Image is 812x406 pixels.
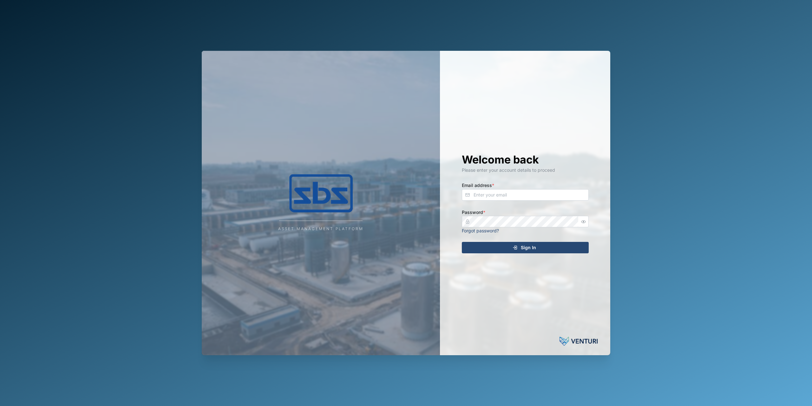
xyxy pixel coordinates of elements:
[258,174,384,212] img: Company Logo
[462,167,589,174] div: Please enter your account details to proceed
[278,226,363,232] div: Asset Management Platform
[462,153,589,167] h1: Welcome back
[560,335,598,348] img: Powered by: Venturi
[462,242,589,253] button: Sign In
[462,189,589,201] input: Enter your email
[462,228,499,233] a: Forgot password?
[462,182,494,189] label: Email address
[462,209,485,216] label: Password
[521,242,536,253] span: Sign In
